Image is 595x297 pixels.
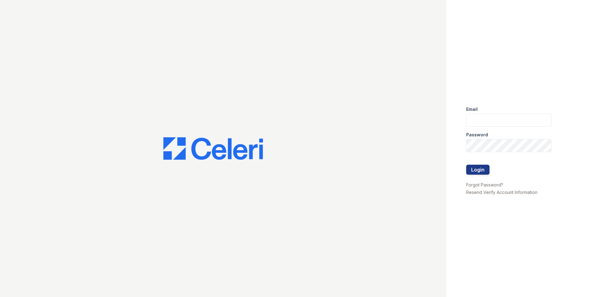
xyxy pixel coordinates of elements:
[163,137,263,160] img: CE_Logo_Blue-a8612792a0a2168367f1c8372b55b34899dd931a85d93a1a3d3e32e68fde9ad4.png
[466,106,478,112] label: Email
[466,182,503,187] a: Forgot Password?
[466,165,490,175] button: Login
[466,132,488,138] label: Password
[466,190,537,195] a: Resend Verify Account Information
